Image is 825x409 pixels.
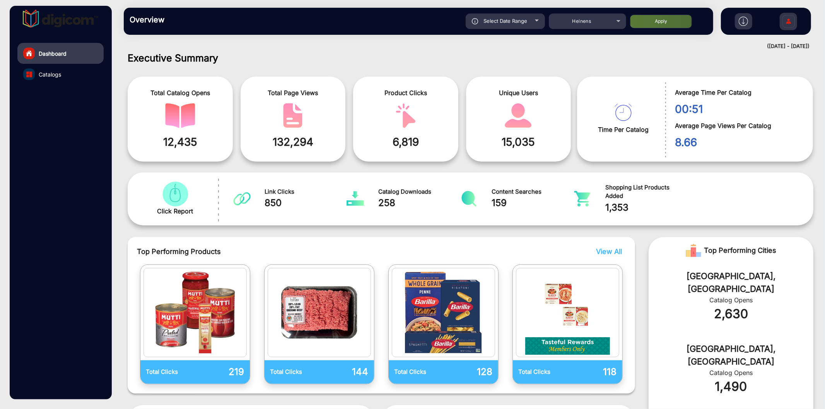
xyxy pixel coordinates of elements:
[378,196,460,210] span: 258
[572,18,591,24] span: Heinens
[39,70,61,78] span: Catalogs
[130,15,238,24] h3: Overview
[137,246,510,257] span: Top Performing Products
[675,121,801,130] span: Average Page Views Per Catalog
[359,88,453,97] span: Product Clicks
[605,201,687,215] span: 1,353
[675,101,801,117] span: 00:51
[460,191,478,206] img: catalog
[146,368,195,377] p: Total Clicks
[675,134,801,150] span: 8.66
[128,52,813,64] h1: Executive Summary
[503,103,533,128] img: catalog
[246,134,340,150] span: 132,294
[39,49,67,58] span: Dashboard
[483,18,527,24] span: Select Date Range
[391,103,421,128] img: catalog
[472,134,565,150] span: 15,035
[195,365,244,379] p: 219
[675,88,801,97] span: Average Time Per Catalog
[660,343,802,368] div: [GEOGRAPHIC_DATA], [GEOGRAPHIC_DATA]
[17,64,104,85] a: Catalogs
[265,196,347,210] span: 850
[660,368,802,377] div: Catalog Opens
[133,88,227,97] span: Total Catalog Opens
[518,270,617,355] img: catalog
[472,88,565,97] span: Unique Users
[444,365,493,379] p: 128
[378,187,460,196] span: Catalog Downloads
[246,88,340,97] span: Total Page Views
[319,365,369,379] p: 144
[394,270,493,355] img: catalog
[615,104,632,121] img: catalog
[519,368,568,377] p: Total Clicks
[23,10,99,27] img: vmg-logo
[660,305,802,323] div: 2,630
[739,17,748,26] img: h2download.svg
[704,243,777,258] span: Top Performing Cities
[347,191,364,206] img: catalog
[605,183,687,201] span: Shopping List Products Added
[660,270,802,295] div: [GEOGRAPHIC_DATA], [GEOGRAPHIC_DATA]
[17,43,104,64] a: Dashboard
[359,134,453,150] span: 6,819
[395,368,444,377] p: Total Clicks
[116,43,810,50] div: ([DATE] - [DATE])
[146,270,245,355] img: catalog
[574,191,591,206] img: catalog
[781,9,797,36] img: Sign%20Up.svg
[630,15,692,28] button: Apply
[686,243,701,258] img: Rank image
[270,368,319,377] p: Total Clicks
[26,72,32,77] img: catalog
[270,270,369,355] img: catalog
[157,206,193,216] span: Click Report
[233,191,251,206] img: catalog
[660,377,802,396] div: 1,490
[596,247,622,256] span: View All
[165,103,195,128] img: catalog
[472,18,478,24] img: icon
[660,295,802,305] div: Catalog Opens
[160,182,190,206] img: catalog
[26,50,32,57] img: home
[492,196,574,210] span: 159
[568,365,617,379] p: 118
[594,246,620,257] button: View All
[492,187,574,196] span: Content Searches
[265,187,347,196] span: Link Clicks
[133,134,227,150] span: 12,435
[278,103,308,128] img: catalog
